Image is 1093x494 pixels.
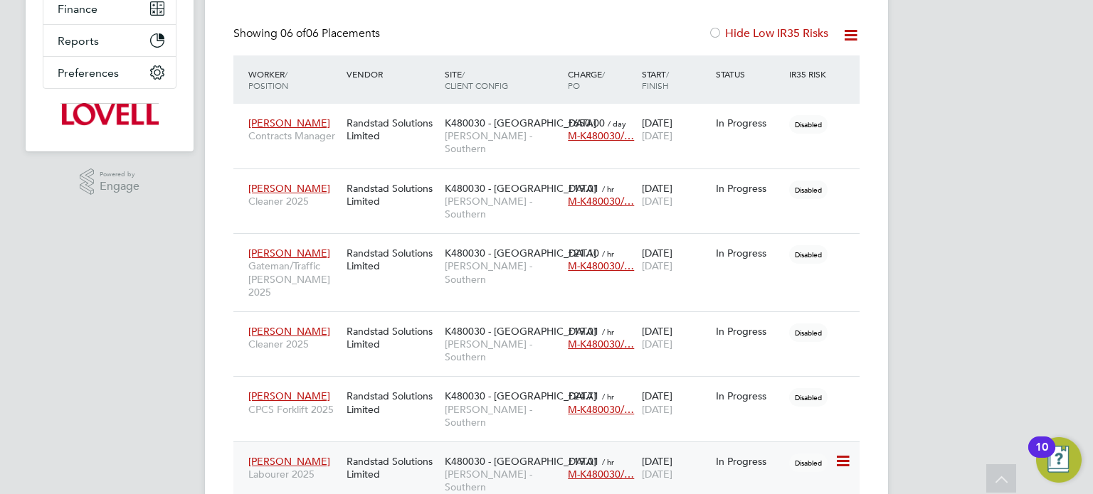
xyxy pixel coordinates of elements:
[343,382,441,422] div: Randstad Solutions Limited
[568,259,634,272] span: M-K480030/…
[43,103,176,126] a: Go to home page
[245,61,343,98] div: Worker
[638,382,712,422] div: [DATE]
[1035,447,1048,466] div: 10
[642,129,672,142] span: [DATE]
[642,403,672,416] span: [DATE]
[245,109,860,121] a: [PERSON_NAME]Contracts ManagerRandstad Solutions LimitedK480030 - [GEOGRAPHIC_DATA][PERSON_NAME] ...
[568,325,599,338] span: £19.01
[789,388,828,407] span: Disabled
[245,174,860,186] a: [PERSON_NAME]Cleaner 2025Randstad Solutions LimitedK480030 - [GEOGRAPHIC_DATA][PERSON_NAME] - Sou...
[445,68,508,91] span: / Client Config
[789,115,828,134] span: Disabled
[789,245,828,264] span: Disabled
[708,26,828,41] label: Hide Low IR35 Risks
[568,129,634,142] span: M-K480030/…
[568,390,599,402] span: £24.71
[638,109,712,149] div: [DATE]
[1036,437,1082,483] button: Open Resource Center, 10 new notifications
[642,68,669,91] span: / Finish
[58,34,99,48] span: Reports
[789,323,828,342] span: Disabled
[602,248,614,259] span: / hr
[638,175,712,215] div: [DATE]
[248,259,339,299] span: Gateman/Traffic [PERSON_NAME] 2025
[248,390,330,402] span: [PERSON_NAME]
[343,448,441,488] div: Randstad Solutions Limited
[248,129,339,142] span: Contracts Manager
[58,2,97,16] span: Finance
[716,117,783,129] div: In Progress
[712,61,786,87] div: Status
[343,175,441,215] div: Randstad Solutions Limited
[789,453,828,472] span: Disabled
[638,448,712,488] div: [DATE]
[43,25,176,56] button: Reports
[248,468,339,480] span: Labourer 2025
[248,195,339,208] span: Cleaner 2025
[343,109,441,149] div: Randstad Solutions Limited
[642,468,672,480] span: [DATE]
[445,247,596,259] span: K480030 - [GEOGRAPHIC_DATA]
[445,195,561,220] span: [PERSON_NAME] - Southern
[233,26,383,41] div: Showing
[445,129,561,155] span: [PERSON_NAME] - Southern
[343,318,441,358] div: Randstad Solutions Limited
[445,182,596,195] span: K480030 - [GEOGRAPHIC_DATA]
[248,182,330,195] span: [PERSON_NAME]
[716,182,783,195] div: In Progress
[280,26,380,41] span: 06 Placements
[248,455,330,468] span: [PERSON_NAME]
[343,240,441,279] div: Randstad Solutions Limited
[638,240,712,279] div: [DATE]
[445,117,596,129] span: K480030 - [GEOGRAPHIC_DATA]
[602,326,614,337] span: / hr
[445,468,561,493] span: [PERSON_NAME] - Southern
[248,338,339,350] span: Cleaner 2025
[343,61,441,87] div: Vendor
[58,66,119,80] span: Preferences
[568,247,599,259] span: £21.10
[716,247,783,259] div: In Progress
[568,68,605,91] span: / PO
[638,61,712,98] div: Start
[60,103,158,126] img: lovell-logo-retina.png
[280,26,306,41] span: 06 of
[100,168,139,181] span: Powered by
[248,117,330,129] span: [PERSON_NAME]
[786,61,835,87] div: IR35 Risk
[245,317,860,329] a: [PERSON_NAME]Cleaner 2025Randstad Solutions LimitedK480030 - [GEOGRAPHIC_DATA][PERSON_NAME] - Sou...
[43,57,176,88] button: Preferences
[445,455,596,468] span: K480030 - [GEOGRAPHIC_DATA]
[445,403,561,429] span: [PERSON_NAME] - Southern
[568,338,634,350] span: M-K480030/…
[602,391,614,402] span: / hr
[248,325,330,338] span: [PERSON_NAME]
[716,325,783,338] div: In Progress
[445,338,561,363] span: [PERSON_NAME] - Southern
[248,247,330,259] span: [PERSON_NAME]
[602,456,614,467] span: / hr
[445,325,596,338] span: K480030 - [GEOGRAPHIC_DATA]
[608,118,626,129] span: / day
[445,390,596,402] span: K480030 - [GEOGRAPHIC_DATA]
[568,455,599,468] span: £19.01
[638,318,712,358] div: [DATE]
[245,382,860,394] a: [PERSON_NAME]CPCS Forklift 2025Randstad Solutions LimitedK480030 - [GEOGRAPHIC_DATA][PERSON_NAME]...
[568,195,634,208] span: M-K480030/…
[789,181,828,199] span: Disabled
[248,68,288,91] span: / Position
[602,183,614,194] span: / hr
[716,390,783,402] div: In Progress
[80,168,140,195] a: Powered byEngage
[568,468,634,480] span: M-K480030/…
[568,182,599,195] span: £19.01
[716,455,783,468] div: In Progress
[568,117,605,129] span: £650.00
[642,338,672,350] span: [DATE]
[248,403,339,416] span: CPCS Forklift 2025
[100,181,139,193] span: Engage
[441,61,564,98] div: Site
[568,403,634,416] span: M-K480030/…
[564,61,638,98] div: Charge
